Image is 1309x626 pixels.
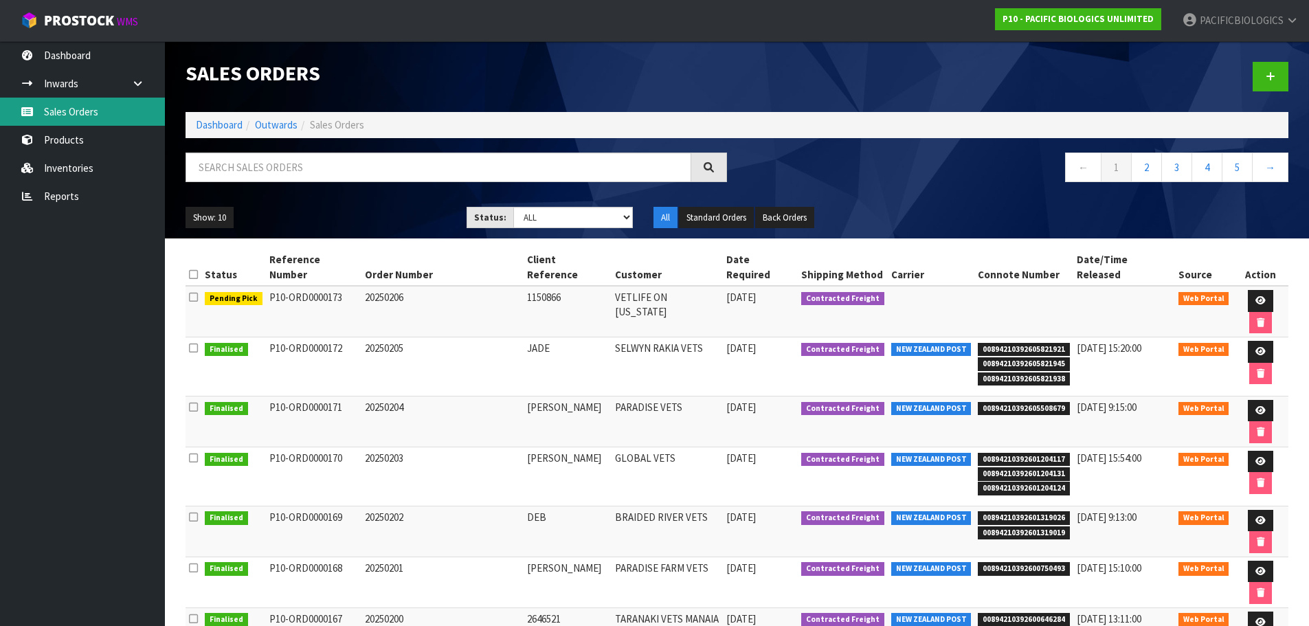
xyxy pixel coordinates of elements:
[1178,453,1229,467] span: Web Portal
[1077,561,1141,574] span: [DATE] 15:10:00
[361,447,524,506] td: 20250203
[266,249,361,286] th: Reference Number
[196,118,243,131] a: Dashboard
[978,482,1070,495] span: 00894210392601204124
[266,447,361,506] td: P10-ORD0000170
[1222,153,1253,182] a: 5
[1077,511,1137,524] span: [DATE] 9:13:00
[266,557,361,607] td: P10-ORD0000168
[186,207,234,229] button: Show: 10
[255,118,298,131] a: Outwards
[978,402,1070,416] span: 00894210392605508679
[524,506,612,557] td: DEB
[653,207,678,229] button: All
[1065,153,1101,182] a: ←
[1077,451,1141,465] span: [DATE] 15:54:00
[1191,153,1222,182] a: 4
[726,291,756,304] span: [DATE]
[1178,562,1229,576] span: Web Portal
[1175,249,1233,286] th: Source
[361,286,524,337] td: 20250206
[1073,249,1175,286] th: Date/Time Released
[266,506,361,557] td: P10-ORD0000169
[1178,511,1229,525] span: Web Portal
[205,343,248,357] span: Finalised
[361,557,524,607] td: 20250201
[978,467,1070,481] span: 00894210392601204131
[1200,14,1284,27] span: PACIFICBIOLOGICS
[117,15,138,28] small: WMS
[1252,153,1288,182] a: →
[723,249,798,286] th: Date Required
[798,249,888,286] th: Shipping Method
[186,62,727,85] h1: Sales Orders
[21,12,38,29] img: cube-alt.png
[891,343,972,357] span: NEW ZEALAND POST
[474,212,506,223] strong: Status:
[205,292,262,306] span: Pending Pick
[978,357,1070,371] span: 00894210392605821945
[801,562,884,576] span: Contracted Freight
[891,453,972,467] span: NEW ZEALAND POST
[1131,153,1162,182] a: 2
[612,447,723,506] td: GLOBAL VETS
[266,337,361,396] td: P10-ORD0000172
[726,612,756,625] span: [DATE]
[1077,401,1137,414] span: [DATE] 9:15:00
[186,153,691,182] input: Search sales orders
[755,207,814,229] button: Back Orders
[801,402,884,416] span: Contracted Freight
[748,153,1289,186] nav: Page navigation
[524,286,612,337] td: 1150866
[612,506,723,557] td: BRAIDED RIVER VETS
[891,402,972,416] span: NEW ZEALAND POST
[361,337,524,396] td: 20250205
[266,396,361,447] td: P10-ORD0000171
[1178,402,1229,416] span: Web Portal
[201,249,266,286] th: Status
[612,557,723,607] td: PARADISE FARM VETS
[978,343,1070,357] span: 00894210392605821921
[801,292,884,306] span: Contracted Freight
[361,396,524,447] td: 20250204
[524,447,612,506] td: [PERSON_NAME]
[612,396,723,447] td: PARADISE VETS
[524,396,612,447] td: [PERSON_NAME]
[978,511,1070,525] span: 00894210392601319026
[978,372,1070,386] span: 00894210392605821938
[612,286,723,337] td: VETLIFE ON [US_STATE]
[726,561,756,574] span: [DATE]
[1101,153,1132,182] a: 1
[974,249,1073,286] th: Connote Number
[891,562,972,576] span: NEW ZEALAND POST
[726,342,756,355] span: [DATE]
[612,249,723,286] th: Customer
[361,249,524,286] th: Order Number
[978,562,1070,576] span: 00894210392600750493
[205,402,248,416] span: Finalised
[1077,342,1141,355] span: [DATE] 15:20:00
[44,12,114,30] span: ProStock
[205,562,248,576] span: Finalised
[888,249,975,286] th: Carrier
[1161,153,1192,182] a: 3
[679,207,754,229] button: Standard Orders
[726,511,756,524] span: [DATE]
[726,401,756,414] span: [DATE]
[205,511,248,525] span: Finalised
[726,451,756,465] span: [DATE]
[266,286,361,337] td: P10-ORD0000173
[801,511,884,525] span: Contracted Freight
[205,453,248,467] span: Finalised
[978,453,1070,467] span: 00894210392601204117
[891,511,972,525] span: NEW ZEALAND POST
[801,453,884,467] span: Contracted Freight
[310,118,364,131] span: Sales Orders
[524,249,612,286] th: Client Reference
[1003,13,1154,25] strong: P10 - PACIFIC BIOLOGICS UNLIMITED
[612,337,723,396] td: SELWYN RAKIA VETS
[1178,343,1229,357] span: Web Portal
[361,506,524,557] td: 20250202
[524,557,612,607] td: [PERSON_NAME]
[524,337,612,396] td: JADE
